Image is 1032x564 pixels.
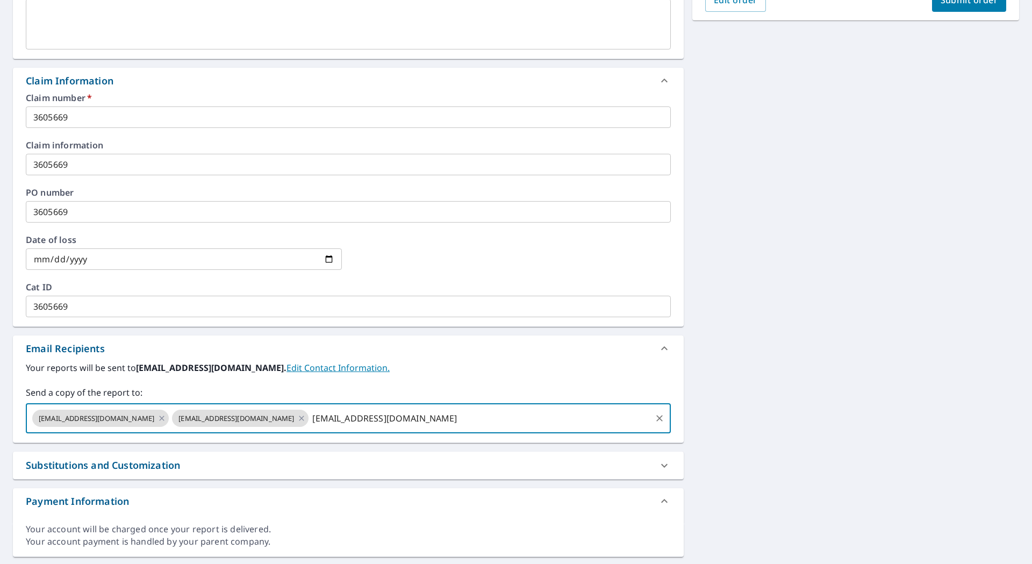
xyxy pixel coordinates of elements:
[136,362,286,374] b: [EMAIL_ADDRESS][DOMAIN_NAME].
[26,361,671,374] label: Your reports will be sent to
[26,141,671,149] label: Claim information
[26,458,180,473] div: Substitutions and Customization
[13,68,684,94] div: Claim Information
[26,235,342,244] label: Date of loss
[13,452,684,479] div: Substitutions and Customization
[172,413,300,424] span: [EMAIL_ADDRESS][DOMAIN_NAME]
[26,523,671,536] div: Your account will be charged once your report is delivered.
[26,188,671,197] label: PO number
[26,341,105,356] div: Email Recipients
[13,335,684,361] div: Email Recipients
[652,411,667,426] button: Clear
[26,74,113,88] div: Claim Information
[26,94,671,102] label: Claim number
[286,362,390,374] a: EditContactInfo
[26,536,671,548] div: Your account payment is handled by your parent company.
[26,386,671,399] label: Send a copy of the report to:
[13,488,684,514] div: Payment Information
[32,410,169,427] div: [EMAIL_ADDRESS][DOMAIN_NAME]
[172,410,309,427] div: [EMAIL_ADDRESS][DOMAIN_NAME]
[32,413,161,424] span: [EMAIL_ADDRESS][DOMAIN_NAME]
[26,283,671,291] label: Cat ID
[26,494,129,509] div: Payment Information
